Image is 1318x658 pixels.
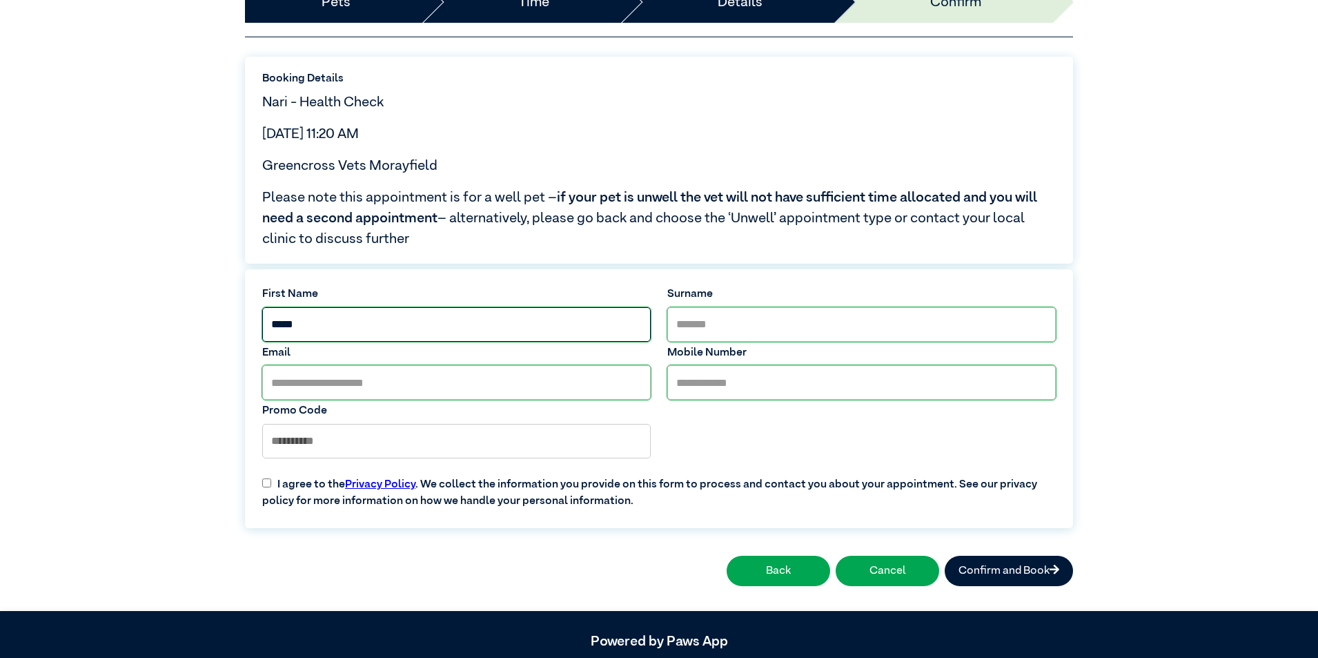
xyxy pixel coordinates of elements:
[667,345,1056,361] label: Mobile Number
[262,286,651,302] label: First Name
[262,95,384,109] span: Nari - Health Check
[262,478,271,487] input: I agree to thePrivacy Policy. We collect the information you provide on this form to process and ...
[945,556,1073,586] button: Confirm and Book
[262,159,437,173] span: Greencross Vets Morayfield
[262,187,1056,249] span: Please note this appointment is for a well pet – – alternatively, please go back and choose the ‘...
[262,70,1056,87] label: Booking Details
[254,465,1064,510] label: I agree to the . We collect the information you provide on this form to process and contact you a...
[262,127,359,141] span: [DATE] 11:20 AM
[727,556,830,586] button: Back
[262,403,651,419] label: Promo Code
[345,479,415,490] a: Privacy Policy
[836,556,939,586] button: Cancel
[262,345,651,361] label: Email
[245,633,1073,650] h5: Powered by Paws App
[667,286,1056,302] label: Surname
[262,191,1037,225] span: if your pet is unwell the vet will not have sufficient time allocated and you will need a second ...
